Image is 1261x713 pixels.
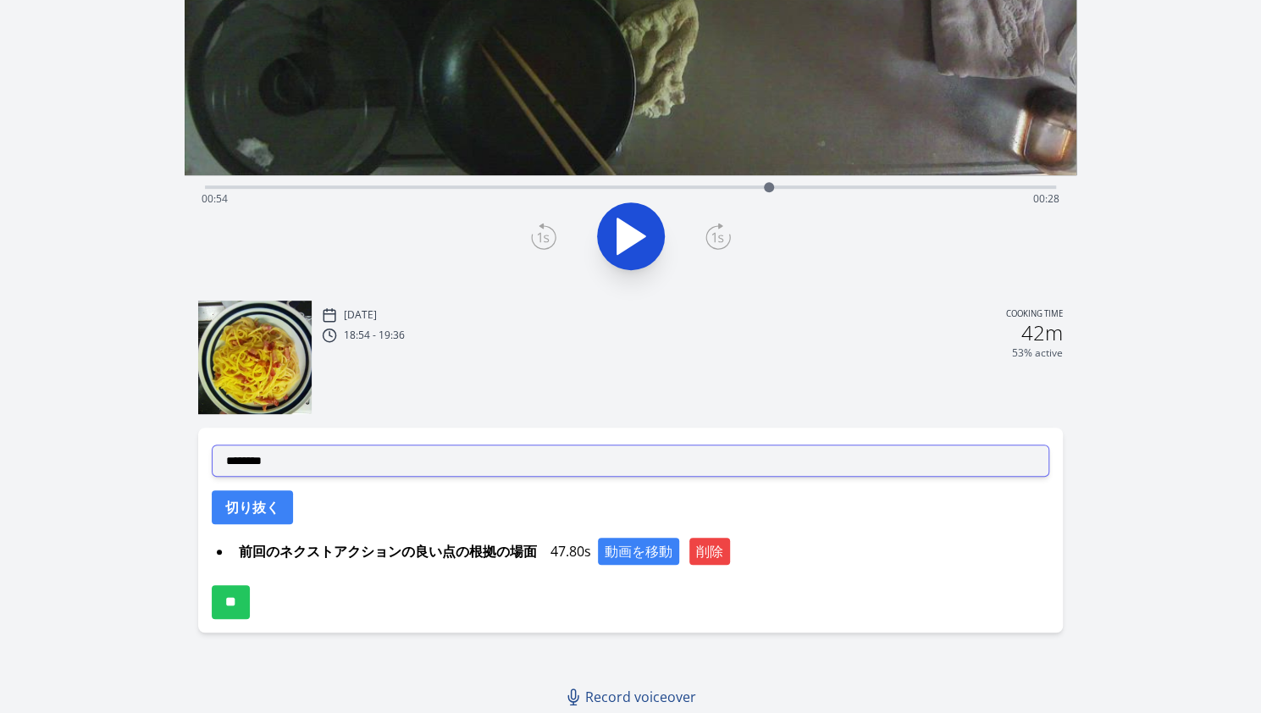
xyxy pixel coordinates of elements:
p: 18:54 - 19:36 [344,329,405,342]
button: 動画を移動 [598,538,679,565]
img: 250922095517_thumb.jpeg [198,301,312,414]
p: [DATE] [344,308,377,322]
p: Cooking time [1006,307,1063,323]
button: 切り抜く [212,490,293,524]
h2: 42m [1021,323,1063,343]
p: 53% active [1012,346,1063,360]
span: 前回のネクストアクションの良い点の根拠の場面 [232,538,544,565]
span: 00:54 [202,191,228,206]
div: 47.80s [232,538,1049,565]
button: 削除 [689,538,730,565]
span: 00:28 [1033,191,1059,206]
span: Record voiceover [585,687,696,707]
